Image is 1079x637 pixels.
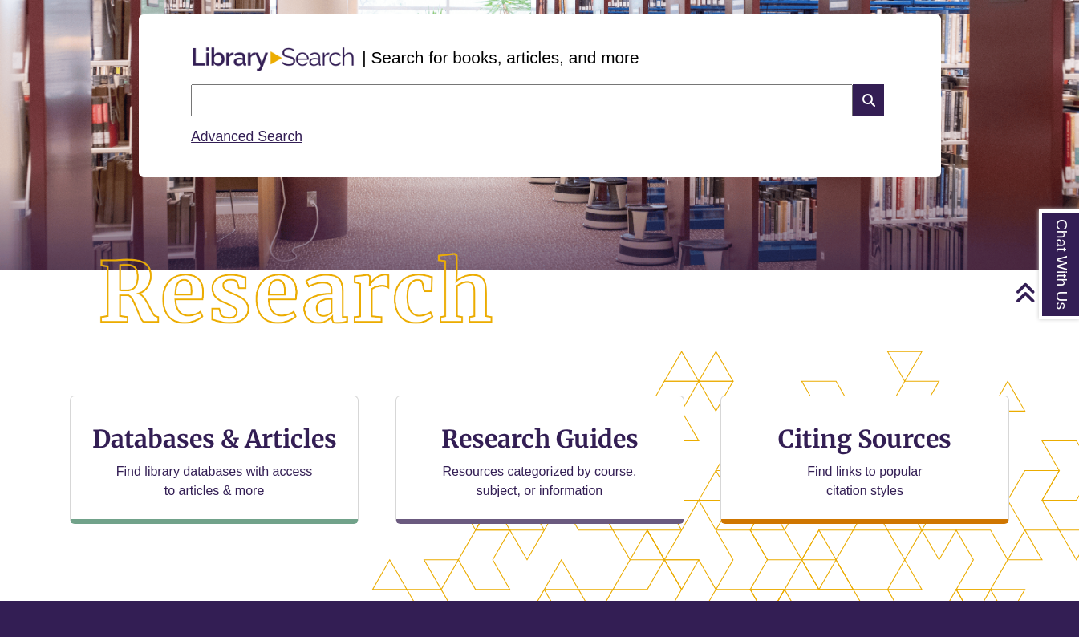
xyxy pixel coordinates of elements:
[767,424,963,454] h3: Citing Sources
[409,424,671,454] h3: Research Guides
[362,45,639,70] p: | Search for books, articles, and more
[1015,282,1075,303] a: Back to Top
[70,396,359,524] a: Databases & Articles Find library databases with access to articles & more
[185,41,362,78] img: Libary Search
[110,462,319,501] p: Find library databases with access to articles & more
[786,462,943,501] p: Find links to popular citation styles
[435,462,644,501] p: Resources categorized by course, subject, or information
[83,424,345,454] h3: Databases & Articles
[191,128,302,144] a: Advanced Search
[720,396,1009,524] a: Citing Sources Find links to popular citation styles
[395,396,684,524] a: Research Guides Resources categorized by course, subject, or information
[853,84,883,116] i: Search
[54,209,539,378] img: Research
